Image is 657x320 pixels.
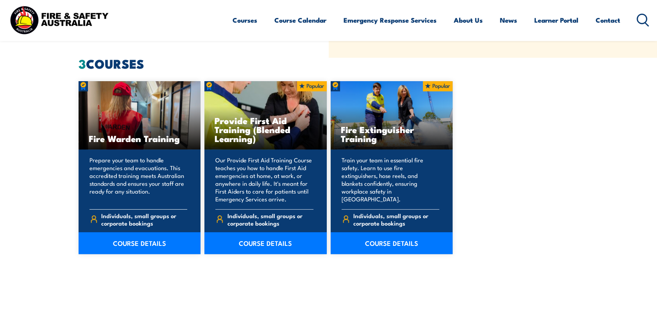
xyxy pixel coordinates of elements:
p: Our Provide First Aid Training Course teaches you how to handle First Aid emergencies at home, at... [215,156,313,203]
a: Contact [596,10,620,30]
p: Prepare your team to handle emergencies and evacuations. This accredited training meets Australia... [90,156,188,203]
a: Course Calendar [274,10,326,30]
span: Individuals, small groups or corporate bookings [101,212,187,227]
a: COURSE DETAILS [79,232,201,254]
strong: 3 [79,53,86,73]
a: Emergency Response Services [344,10,437,30]
h2: COURSES [79,58,579,69]
h3: Fire Warden Training [89,134,191,143]
a: Learner Portal [534,10,578,30]
h3: Provide First Aid Training (Blended Learning) [215,116,317,143]
a: COURSE DETAILS [331,232,453,254]
a: News [500,10,517,30]
h3: Fire Extinguisher Training [341,125,443,143]
a: COURSE DETAILS [204,232,327,254]
span: Individuals, small groups or corporate bookings [353,212,439,227]
a: About Us [454,10,483,30]
span: Individuals, small groups or corporate bookings [227,212,313,227]
a: Courses [233,10,257,30]
p: Train your team in essential fire safety. Learn to use fire extinguishers, hose reels, and blanke... [342,156,440,203]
